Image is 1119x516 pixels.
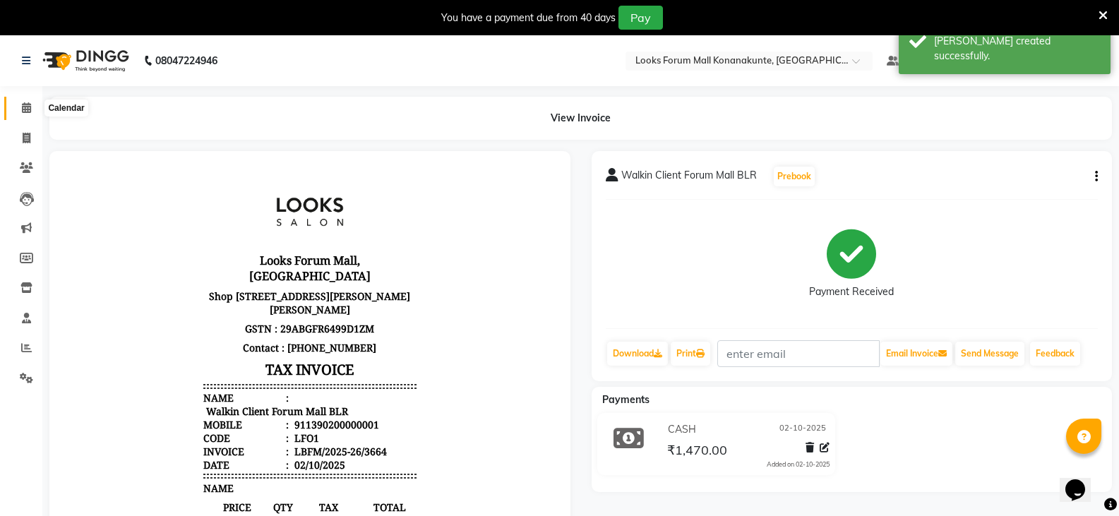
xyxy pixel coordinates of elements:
div: Added on 02-10-2025 [767,460,830,469]
div: ₹1,470.00 [298,462,354,476]
a: Download [607,342,668,366]
span: : [222,226,225,239]
span: CASH [668,422,696,437]
span: : [222,280,225,293]
a: Feedback [1030,342,1080,366]
span: Stylist Cut(M) [140,359,203,372]
span: : [222,266,225,280]
div: Calendar [44,100,88,116]
div: LFO1 [228,266,256,280]
span: Walkin Client Forum Mall BLR [621,168,757,188]
img: file_1756102261262.jpg [193,11,299,82]
span: 1 [208,378,231,391]
div: ₹1,470.00 [298,479,354,492]
span: 02-10-2025 [779,422,826,437]
p: Contact : [PHONE_NUMBER] [140,173,353,192]
div: Bill created successfully. [934,34,1100,64]
div: You have a payment due from 40 days [441,11,616,25]
div: GRAND TOTAL [140,462,210,476]
div: ( ) [140,446,192,460]
div: ( ) [140,430,193,443]
div: Date [140,293,225,306]
div: Payable [140,479,176,492]
h3: TAX INVOICE [140,192,353,217]
span: ₹1,470.00 [299,378,353,391]
div: Name [140,226,225,239]
div: LBFM/2025-26/3664 [228,280,323,293]
button: Prebook [774,167,815,186]
div: ₹35.00 [298,446,354,460]
div: ₹35.00 [298,430,354,443]
span: ₹70.00 [231,378,299,391]
span: NAME [140,316,170,330]
div: Walkin Client Forum Mall BLR [140,239,285,253]
div: ₹1,400.00 [298,397,354,411]
span: Payments [602,393,650,406]
img: logo [36,41,133,80]
div: Payments [140,495,185,508]
b: 08047224946 [155,41,217,80]
div: ₹1,400.00 [298,414,354,427]
h3: Looks Forum Mall, [GEOGRAPHIC_DATA] [140,85,353,121]
p: GSTN : 29ABGFR6499D1ZM [140,154,353,173]
button: Pay [618,6,663,30]
button: Send Message [955,342,1024,366]
div: Invoice [140,280,225,293]
div: Mobile [140,253,225,266]
span: QTY [208,335,231,349]
span: PRICE [140,335,208,349]
div: NET [140,414,160,427]
span: ₹1,400.00 [140,378,208,391]
a: Print [671,342,710,366]
div: View Invoice [49,97,1112,140]
iframe: chat widget [1060,460,1105,502]
input: enter email [717,340,880,367]
span: TOTAL [299,335,353,349]
span: : [222,293,225,306]
div: SUBTOTAL [140,397,191,411]
span: 2.5% [169,431,189,443]
button: Email Invoice [880,342,952,366]
span: SGST [140,446,164,460]
p: Shop [STREET_ADDRESS][PERSON_NAME][PERSON_NAME] [140,121,353,154]
span: CGST [140,430,165,443]
span: 2.5% [168,447,189,460]
span: : [222,253,225,266]
div: 911390200000001 [228,253,316,266]
span: ₹1,470.00 [667,442,727,462]
div: Payment Received [809,284,894,299]
div: 02/10/2025 [228,293,282,306]
div: Code [140,266,225,280]
span: TAX [231,335,299,349]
